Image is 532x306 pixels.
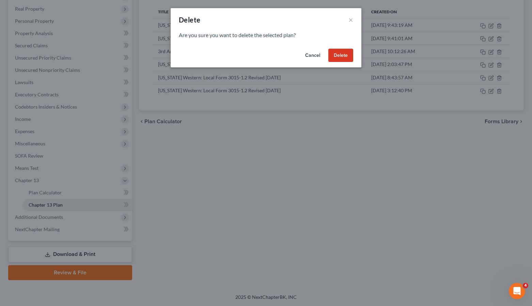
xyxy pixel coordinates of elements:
[300,49,326,62] button: Cancel
[328,49,353,62] button: Delete
[179,31,353,39] p: Are you sure you want to delete the selected plan?
[348,16,353,24] button: ×
[509,283,525,299] iframe: Intercom live chat
[179,15,200,25] div: Delete
[523,283,528,288] span: 4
